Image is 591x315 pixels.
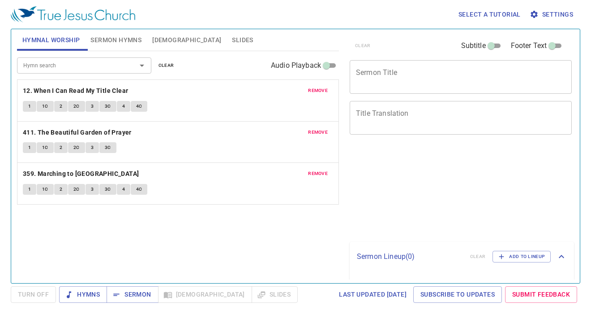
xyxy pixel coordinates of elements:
button: 3C [99,184,116,195]
img: True Jesus Church [11,6,135,22]
span: 4 [122,102,125,110]
span: Add to Lineup [498,253,545,261]
button: 2C [68,142,85,153]
button: 3 [86,142,99,153]
span: 2C [73,144,80,152]
button: Sermon [107,286,158,303]
b: 411. The Beautiful Garden of Prayer [23,127,132,138]
button: remove [303,127,333,138]
span: 4 [122,185,125,193]
button: 1 [23,184,36,195]
button: 4 [117,101,130,112]
span: 1C [42,185,48,193]
button: 1C [37,184,54,195]
button: 2C [68,184,85,195]
span: 3C [105,102,111,110]
button: Settings [528,6,577,23]
span: Submit Feedback [512,289,570,300]
span: Select a tutorial [458,9,521,20]
button: 4 [117,184,130,195]
span: Subscribe to Updates [420,289,495,300]
span: 2 [60,102,62,110]
span: Last updated [DATE] [339,289,407,300]
span: Audio Playback [271,60,321,71]
span: clear [158,61,174,70]
span: 1C [42,102,48,110]
span: 3 [91,144,94,152]
span: remove [308,128,328,136]
a: Subscribe to Updates [413,286,502,303]
span: Settings [531,9,573,20]
span: 3 [91,185,94,193]
button: 2 [54,142,68,153]
button: 1 [23,142,36,153]
button: clear [153,60,180,71]
span: Hymnal Worship [22,35,80,46]
span: Sermon [114,289,151,300]
span: remove [308,87,328,95]
button: 4C [131,101,148,112]
span: 2C [73,102,80,110]
iframe: from-child [346,144,528,239]
button: 3C [99,101,116,112]
button: remove [303,168,333,179]
button: 359. Marching to [GEOGRAPHIC_DATA] [23,168,141,179]
span: 2 [60,185,62,193]
button: 1 [23,101,36,112]
span: 2C [73,185,80,193]
span: 1 [28,144,31,152]
span: 1 [28,185,31,193]
button: Hymns [59,286,107,303]
span: 3C [105,185,111,193]
span: Sermon Hymns [90,35,141,46]
button: 3 [86,184,99,195]
p: Sermon Lineup ( 0 ) [357,251,463,262]
button: Add to Lineup [492,251,551,262]
span: Subtitle [461,40,486,51]
button: Open [136,59,148,72]
b: 12. When I Can Read My Title Clear [23,85,128,96]
span: 3C [105,144,111,152]
button: remove [303,85,333,96]
button: 3 [86,101,99,112]
b: 359. Marching to [GEOGRAPHIC_DATA] [23,168,139,179]
span: remove [308,170,328,178]
button: 12. When I Can Read My Title Clear [23,85,130,96]
span: Hymns [66,289,100,300]
div: Sermon Lineup(0)clearAdd to Lineup [350,242,574,271]
span: 1C [42,144,48,152]
button: 2C [68,101,85,112]
button: 2 [54,101,68,112]
span: 3 [91,102,94,110]
button: 3C [99,142,116,153]
span: Slides [232,35,253,46]
button: 1C [37,142,54,153]
button: 411. The Beautiful Garden of Prayer [23,127,133,138]
span: 1 [28,102,31,110]
button: Select a tutorial [455,6,524,23]
span: [DEMOGRAPHIC_DATA] [152,35,221,46]
span: 4C [136,102,142,110]
button: 2 [54,184,68,195]
button: 1C [37,101,54,112]
span: 4C [136,185,142,193]
a: Last updated [DATE] [335,286,410,303]
button: 4C [131,184,148,195]
span: Footer Text [511,40,547,51]
span: 2 [60,144,62,152]
a: Submit Feedback [505,286,577,303]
